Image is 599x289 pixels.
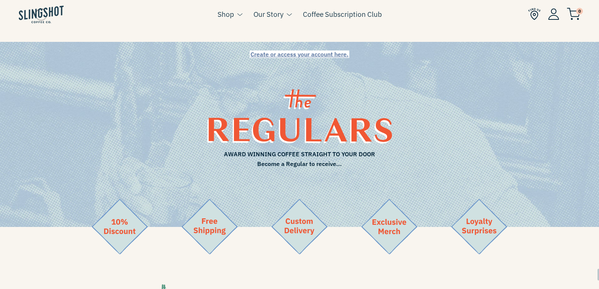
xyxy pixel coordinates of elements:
img: Find Us [528,8,541,20]
img: theregulars-1636055436022.svg [207,89,392,144]
a: Shop [218,9,234,20]
a: Our Story [253,9,283,20]
img: cart [567,8,580,20]
img: asset-14-1636056080680.svg [92,199,148,254]
a: Coffee Subscription Club [303,9,382,20]
img: asset-13-1636056080675.svg [182,199,238,254]
img: Account [548,8,559,20]
a: Create or access your account here. [250,50,349,58]
span: 0 [576,8,583,15]
span: AWARD WINNING COFFEE STRAIGHT TO YOUR DOOR Become a Regular to receive... [86,150,513,169]
span: Create or access your account here. [250,50,349,58]
img: asset-10-1636056080656.svg [451,199,507,254]
a: 0 [567,10,580,19]
img: asset-11-1636056080662.svg [361,199,417,254]
img: asset-12-1636056080671.svg [271,199,328,254]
